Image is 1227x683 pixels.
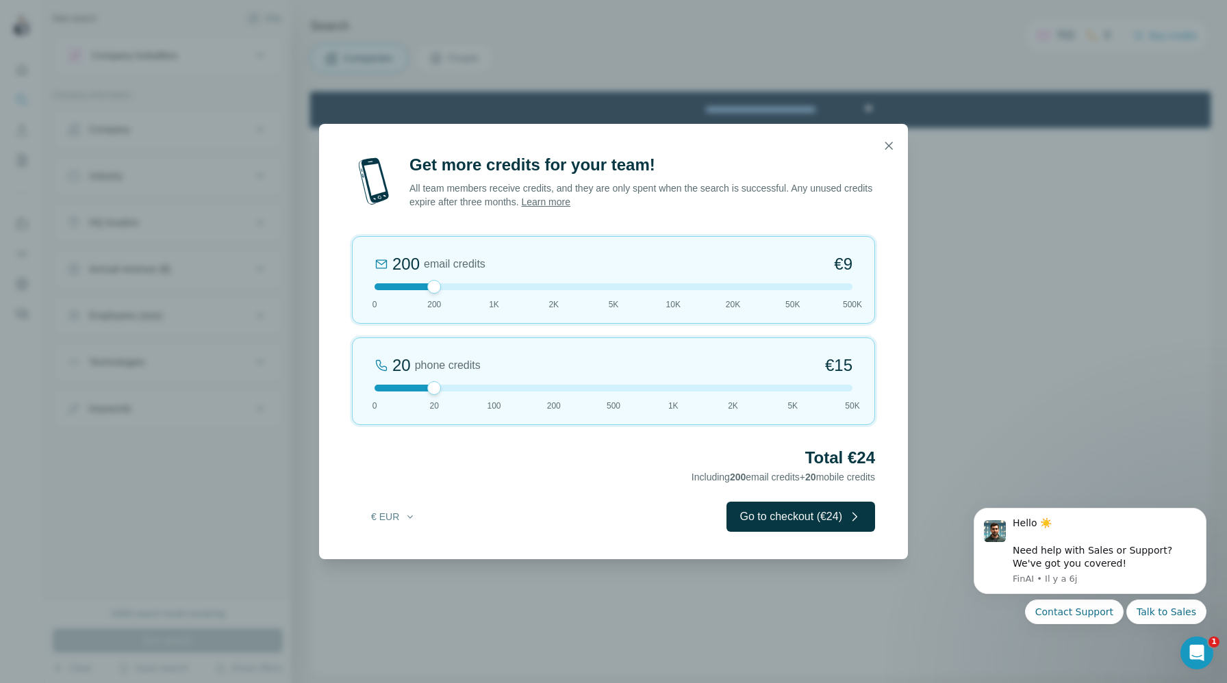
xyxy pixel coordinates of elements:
[1180,636,1213,669] iframe: Intercom live chat
[787,400,798,412] span: 5K
[726,298,740,311] span: 20K
[726,502,875,532] button: Go to checkout (€24)
[352,154,396,209] img: mobile-phone
[352,447,875,469] h2: Total €24
[785,298,800,311] span: 50K
[843,298,862,311] span: 500K
[547,400,561,412] span: 200
[668,400,679,412] span: 1K
[609,298,619,311] span: 5K
[372,400,377,412] span: 0
[728,400,738,412] span: 2K
[487,400,501,412] span: 100
[424,256,485,272] span: email credits
[805,472,816,482] span: 20
[427,298,441,311] span: 200
[1209,636,1219,647] span: 1
[825,355,852,376] span: €15
[409,181,875,209] p: All team members receive credits, and they are only spent when the search is successful. Any unus...
[692,472,875,482] span: Including email credits + mobile credits
[548,298,559,311] span: 2K
[730,472,746,482] span: 200
[392,253,420,275] div: 200
[607,400,620,412] span: 500
[845,400,859,412] span: 50K
[666,298,681,311] span: 10K
[362,504,425,529] button: € EUR
[521,196,570,207] a: Learn more
[392,355,411,376] div: 20
[834,253,852,275] span: €9
[489,298,499,311] span: 1K
[372,298,377,311] span: 0
[356,3,544,33] div: Watch our October Product update
[415,357,481,374] span: phone credits
[430,400,439,412] span: 20
[953,491,1227,676] iframe: Intercom notifications message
